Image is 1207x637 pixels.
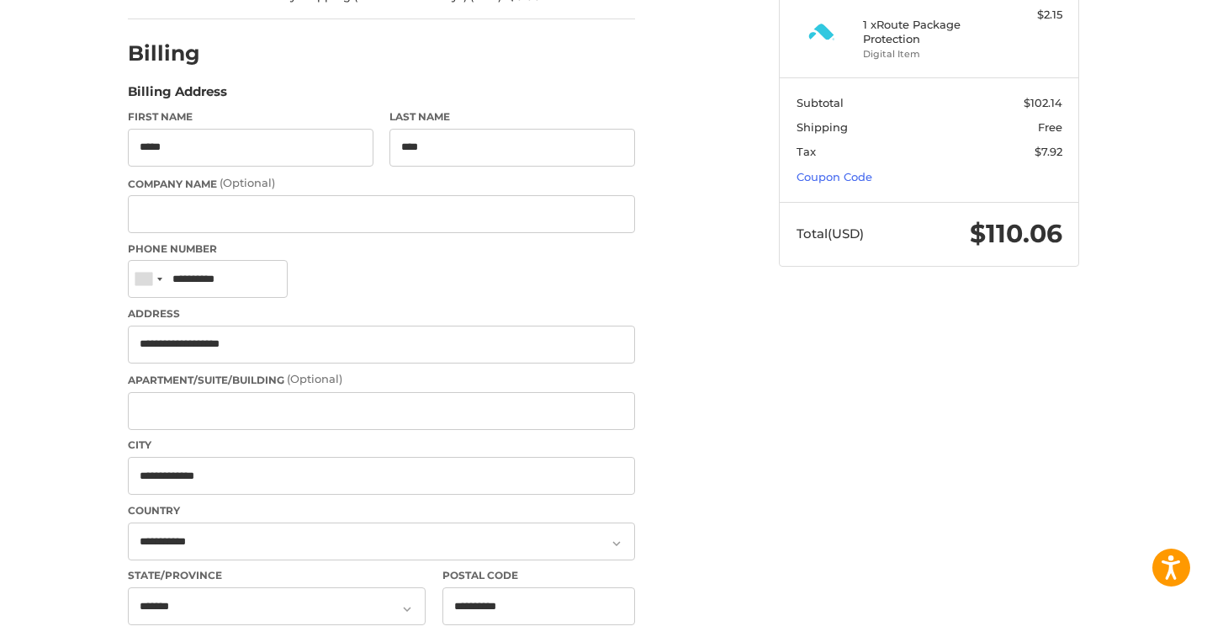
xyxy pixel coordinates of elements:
[863,47,992,61] li: Digital Item
[128,503,635,518] label: Country
[442,568,636,583] label: Postal Code
[797,120,848,134] span: Shipping
[996,7,1062,24] div: $2.15
[1024,96,1062,109] span: $102.14
[1035,145,1062,158] span: $7.92
[863,18,992,45] h4: 1 x Route Package Protection
[128,82,227,109] legend: Billing Address
[797,96,844,109] span: Subtotal
[128,242,635,257] label: Phone Number
[970,218,1062,249] span: $110.06
[1038,120,1062,134] span: Free
[797,226,864,242] span: Total (USD)
[128,371,635,388] label: Apartment/Suite/Building
[128,175,635,192] label: Company Name
[389,109,635,125] label: Last Name
[128,438,635,453] label: City
[128,40,226,66] h2: Billing
[797,145,816,158] span: Tax
[287,372,342,385] small: (Optional)
[128,568,426,583] label: State/Province
[128,306,635,321] label: Address
[220,176,275,189] small: (Optional)
[797,170,872,183] a: Coupon Code
[128,109,373,125] label: First Name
